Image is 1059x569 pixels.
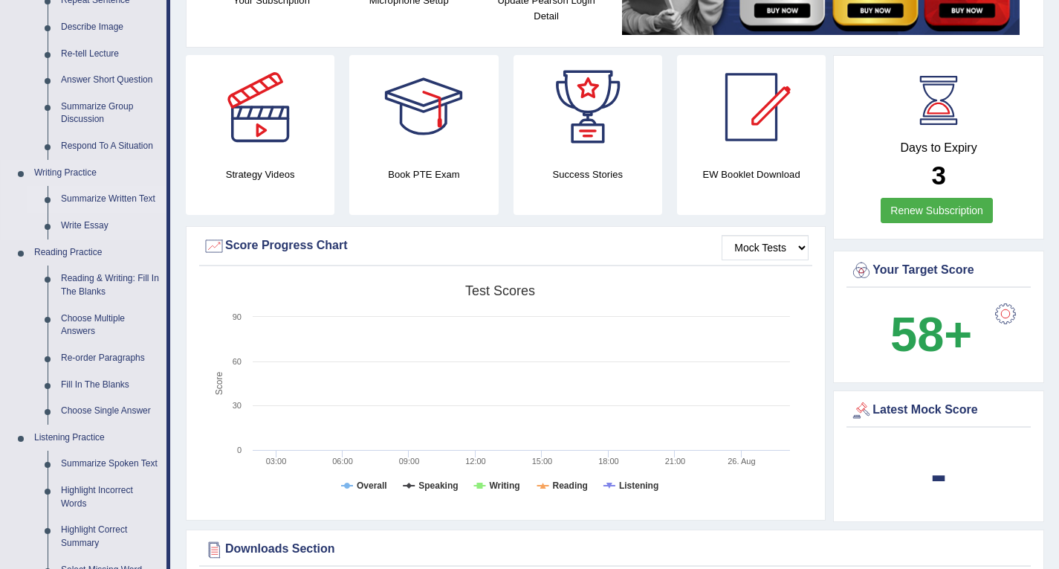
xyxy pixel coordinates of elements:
a: Describe Image [54,14,166,41]
tspan: Speaking [418,480,458,491]
text: 30 [233,401,242,410]
b: 58+ [890,307,972,361]
a: Highlight Incorrect Words [54,478,166,517]
text: 90 [233,312,242,321]
text: 21:00 [665,457,686,466]
b: - [930,447,947,501]
a: Choose Multiple Answers [54,306,166,345]
h4: Strategy Videos [186,167,334,182]
text: 03:00 [266,457,287,466]
text: 60 [233,357,242,366]
tspan: Listening [619,480,658,491]
a: Summarize Group Discussion [54,94,166,133]
tspan: Writing [489,480,519,491]
b: 3 [931,161,945,190]
text: 12:00 [465,457,486,466]
div: Downloads Section [203,539,1027,561]
a: Highlight Correct Summary [54,517,166,556]
a: Re-order Paragraphs [54,345,166,372]
a: Re-tell Lecture [54,41,166,68]
a: Reading & Writing: Fill In The Blanks [54,266,166,305]
div: Score Progress Chart [203,235,809,257]
a: Reading Practice [27,240,166,266]
a: Summarize Spoken Text [54,451,166,478]
div: Latest Mock Score [850,399,1027,422]
tspan: Test scores [465,283,535,298]
h4: Book PTE Exam [349,167,498,182]
a: Fill In The Blanks [54,372,166,399]
tspan: Overall [357,480,387,491]
tspan: 26. Aug [728,457,755,466]
h4: Days to Expiry [850,141,1027,155]
a: Writing Practice [27,160,166,187]
text: 15:00 [532,457,553,466]
a: Respond To A Situation [54,133,166,160]
h4: Success Stories [514,167,662,182]
text: 09:00 [399,457,420,466]
text: 06:00 [332,457,353,466]
div: Your Target Score [850,260,1027,282]
text: 0 [237,446,242,454]
h4: EW Booklet Download [677,167,826,182]
a: Listening Practice [27,425,166,451]
a: Write Essay [54,213,166,240]
tspan: Score [214,371,224,395]
text: 18:00 [598,457,619,466]
tspan: Reading [553,480,588,491]
a: Summarize Written Text [54,186,166,213]
a: Renew Subscription [881,198,993,223]
a: Choose Single Answer [54,398,166,425]
a: Answer Short Question [54,67,166,94]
